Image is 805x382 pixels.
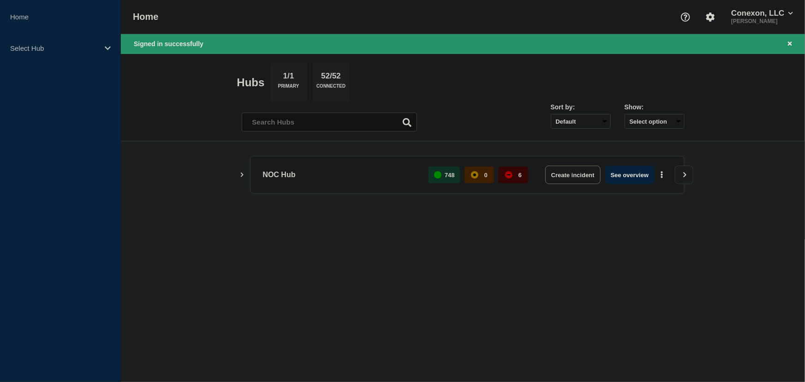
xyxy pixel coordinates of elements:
button: Close banner [784,39,796,49]
div: affected [471,171,478,179]
p: 6 [519,172,522,179]
button: Support [676,7,695,27]
p: [PERSON_NAME] [729,18,795,24]
p: Connected [316,84,346,93]
p: 0 [484,172,488,179]
button: Select option [625,114,685,129]
p: Select Hub [10,44,99,52]
div: Show: [625,103,685,111]
p: NOC Hub [263,166,418,184]
p: 52/52 [318,72,345,84]
div: up [434,171,441,179]
h2: Hubs [237,76,265,89]
button: Conexon, LLC [729,9,795,18]
h1: Home [133,12,159,22]
p: Primary [278,84,299,93]
button: View [675,166,693,184]
select: Sort by [551,114,611,129]
button: Account settings [701,7,720,27]
button: Create incident [545,166,601,184]
p: 748 [445,172,455,179]
button: Show Connected Hubs [240,172,244,179]
span: Signed in successfully [134,40,203,48]
button: See overview [605,166,654,184]
div: down [505,171,513,179]
p: 1/1 [280,72,298,84]
button: More actions [656,167,668,184]
div: Sort by: [551,103,611,111]
input: Search Hubs [242,113,417,131]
